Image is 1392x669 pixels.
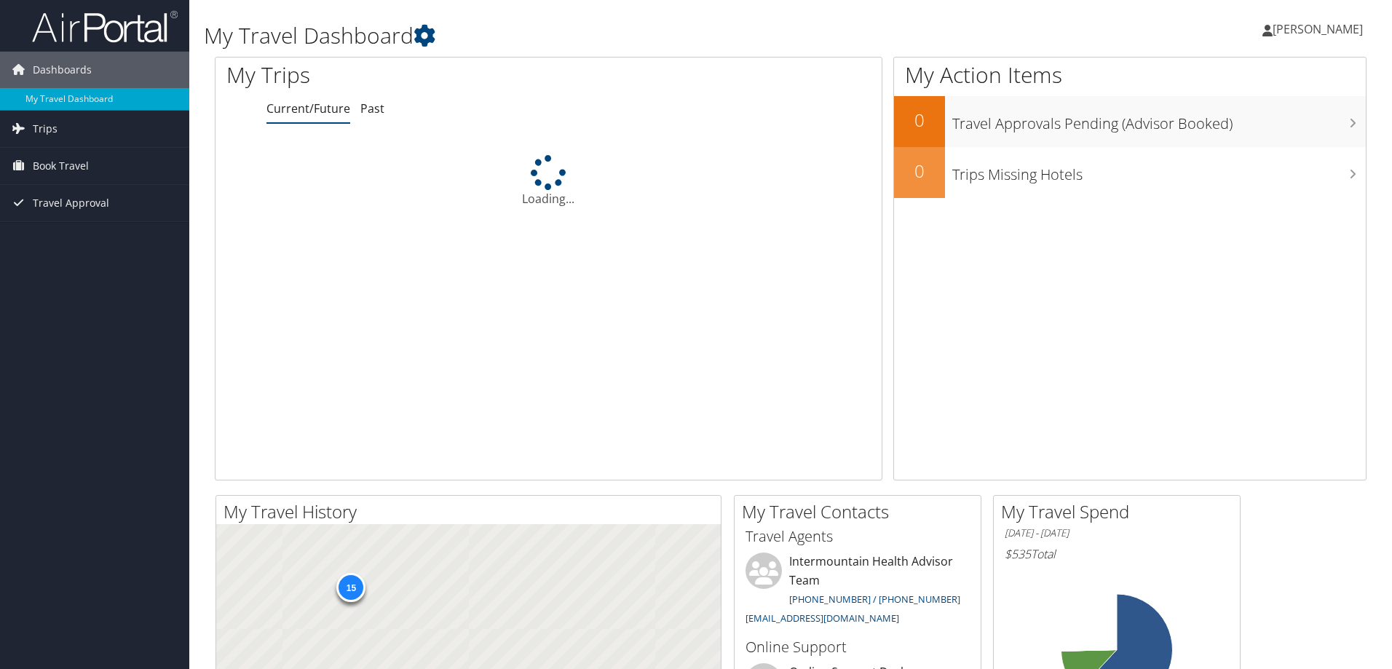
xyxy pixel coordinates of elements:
[1005,526,1229,540] h6: [DATE] - [DATE]
[894,159,945,183] h2: 0
[746,611,899,625] a: [EMAIL_ADDRESS][DOMAIN_NAME]
[1001,499,1240,524] h2: My Travel Spend
[336,573,365,602] div: 15
[266,100,350,116] a: Current/Future
[204,20,986,51] h1: My Travel Dashboard
[33,111,58,147] span: Trips
[1273,21,1363,37] span: [PERSON_NAME]
[894,108,945,132] h2: 0
[894,60,1366,90] h1: My Action Items
[894,147,1366,198] a: 0Trips Missing Hotels
[215,155,882,207] div: Loading...
[33,185,109,221] span: Travel Approval
[224,499,721,524] h2: My Travel History
[33,52,92,88] span: Dashboards
[360,100,384,116] a: Past
[894,96,1366,147] a: 0Travel Approvals Pending (Advisor Booked)
[1005,546,1031,562] span: $535
[742,499,981,524] h2: My Travel Contacts
[746,526,970,547] h3: Travel Agents
[746,637,970,657] h3: Online Support
[738,553,977,630] li: Intermountain Health Advisor Team
[32,9,178,44] img: airportal-logo.png
[226,60,593,90] h1: My Trips
[952,106,1366,134] h3: Travel Approvals Pending (Advisor Booked)
[1005,546,1229,562] h6: Total
[952,157,1366,185] h3: Trips Missing Hotels
[789,593,960,606] a: [PHONE_NUMBER] / [PHONE_NUMBER]
[33,148,89,184] span: Book Travel
[1262,7,1377,51] a: [PERSON_NAME]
